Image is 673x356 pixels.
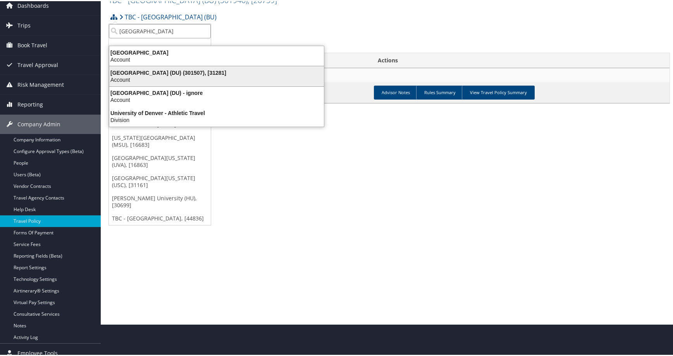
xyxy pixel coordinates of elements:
a: TBC - [GEOGRAPHIC_DATA] (BU) [119,8,217,24]
a: Rules Summary [416,84,463,98]
td: TBC - [GEOGRAPHIC_DATA] (BU) [109,67,670,81]
th: Actions [371,52,670,67]
a: View Travel Policy Summary [462,84,535,98]
span: Book Travel [17,34,47,54]
a: [US_STATE][GEOGRAPHIC_DATA] (MSU), [16683] [109,130,211,150]
span: Travel Approval [17,54,58,74]
span: Risk Management [17,74,64,93]
div: University of Denver - Athletic Travel [105,108,329,115]
div: Account [105,95,329,102]
div: [GEOGRAPHIC_DATA] [105,48,329,55]
div: [GEOGRAPHIC_DATA] (DU) - ignore [105,88,329,95]
span: Trips [17,15,31,34]
div: Division [105,115,329,122]
span: Company Admin [17,114,60,133]
input: Search Accounts [109,23,211,37]
a: TBC - [GEOGRAPHIC_DATA] (BU), [26759] [109,43,211,64]
span: Reporting [17,94,43,113]
a: Advisor Notes [374,84,418,98]
a: [PERSON_NAME] University (HU), [30699] [109,191,211,211]
div: Account [105,55,329,62]
a: [GEOGRAPHIC_DATA][US_STATE] (UVA), [16863] [109,150,211,170]
div: Account [105,75,329,82]
div: [GEOGRAPHIC_DATA] (DU) (301507), [31281] [105,68,329,75]
a: TBC - [GEOGRAPHIC_DATA], [44836] [109,211,211,224]
a: [GEOGRAPHIC_DATA][US_STATE] (USC), [31161] [109,170,211,191]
